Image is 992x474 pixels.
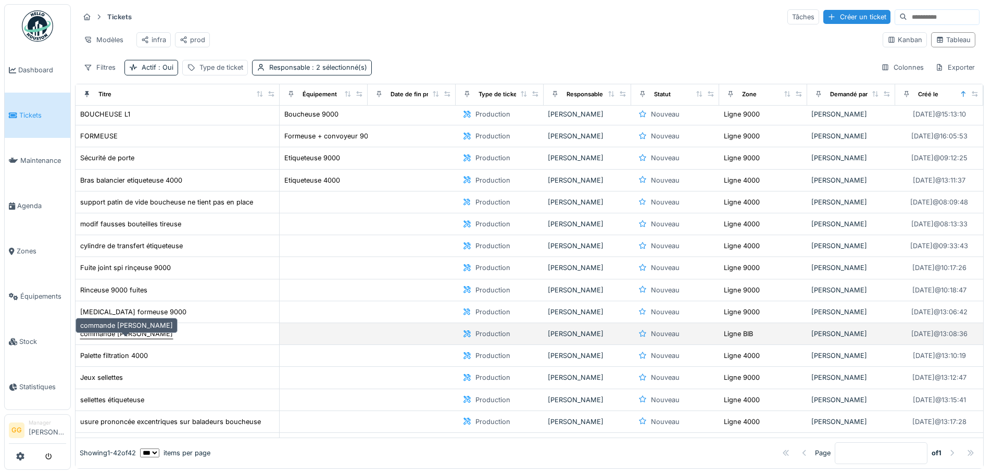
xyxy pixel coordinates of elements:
div: [PERSON_NAME] [811,175,891,185]
div: [PERSON_NAME] [548,197,627,207]
span: Maintenance [20,156,66,165]
div: [PERSON_NAME] [811,329,891,339]
div: [DATE] @ 13:15:41 [913,395,966,405]
div: [DATE] @ 13:11:37 [913,175,965,185]
div: Date de fin prévue [391,90,443,99]
div: Nouveau [651,329,680,339]
div: Showing 1 - 42 of 42 [80,448,136,458]
div: Formeuse + convoyeur 9000 [284,131,376,141]
div: [PERSON_NAME] [548,241,627,251]
div: Ligne BIB [724,329,753,339]
div: Production [475,241,510,251]
span: Zones [17,246,66,256]
div: [PERSON_NAME] [811,285,891,295]
div: Boucheuse 9000 [284,109,338,119]
img: Badge_color-CXgf-gQk.svg [22,10,53,42]
div: [PERSON_NAME] [811,417,891,427]
div: Tableau [936,35,971,45]
div: Jeux sellettes [80,373,123,382]
div: Modèles [79,32,128,47]
div: Production [475,285,510,295]
div: Ligne 4000 [724,175,760,185]
div: [DATE] @ 13:17:28 [912,417,966,427]
div: [DATE] @ 13:10:19 [913,351,966,361]
div: Etiqueteuse 9000 [284,153,340,163]
a: Maintenance [5,138,70,183]
div: commande [PERSON_NAME] [76,318,178,333]
div: [PERSON_NAME] [548,285,627,295]
a: Tickets [5,93,70,138]
div: [MEDICAL_DATA] formeuse 9000 [80,307,186,317]
div: Nouveau [651,351,680,361]
div: Tâches [787,9,819,24]
div: Production [475,197,510,207]
li: GG [9,422,24,438]
div: Colonnes [876,60,928,75]
a: Statistiques [5,364,70,409]
div: Nouveau [651,417,680,427]
div: Nouveau [651,175,680,185]
div: Nouveau [651,373,680,382]
div: [DATE] @ 09:12:25 [911,153,968,163]
div: Responsable [567,90,603,99]
div: Type de ticket [479,90,519,99]
div: usure prononcée excentriques sur baladeurs boucheuse [80,417,261,427]
div: [PERSON_NAME] [811,263,891,273]
div: Nouveau [651,109,680,119]
div: [DATE] @ 13:12:47 [912,373,966,382]
div: Nouveau [651,153,680,163]
span: Équipements [20,291,66,301]
div: [DATE] @ 13:06:42 [911,307,968,317]
div: Créé le [918,90,938,99]
div: Manager [29,419,66,427]
div: [DATE] @ 09:33:43 [910,241,968,251]
span: : 2 sélectionné(s) [310,63,367,71]
div: items per page [140,448,210,458]
div: [PERSON_NAME] [811,241,891,251]
a: Zones [5,228,70,274]
div: Production [475,263,510,273]
div: commande [PERSON_NAME] [80,329,173,339]
div: Ligne 4000 [724,417,760,427]
div: Etiqueteuse 4000 [284,175,340,185]
div: FORMEUSE [80,131,118,141]
div: sellettes étiqueteuse [80,395,144,405]
a: Dashboard [5,47,70,93]
div: [PERSON_NAME] [811,395,891,405]
strong: of 1 [932,448,941,458]
div: Ligne 4000 [724,241,760,251]
div: [PERSON_NAME] [811,197,891,207]
span: Statistiques [19,382,66,392]
div: Demandé par [830,90,868,99]
a: Stock [5,319,70,364]
div: BOUCHEUSE L1 [80,109,130,119]
div: [PERSON_NAME] [548,109,627,119]
span: Stock [19,337,66,347]
div: Nouveau [651,307,680,317]
div: Ligne 9000 [724,131,760,141]
div: prod [180,35,205,45]
div: Rinceuse 9000 fuites [80,285,147,295]
div: Actif [142,62,173,72]
div: Type de ticket [199,62,243,72]
div: Palette filtration 4000 [80,351,148,361]
div: Ligne 4000 [724,197,760,207]
strong: Tickets [103,12,136,22]
span: Agenda [17,201,66,211]
div: Ligne 9000 [724,285,760,295]
div: [PERSON_NAME] [548,219,627,229]
div: Nouveau [651,197,680,207]
div: support patin de vide boucheuse ne tient pas en place [80,197,253,207]
li: [PERSON_NAME] [29,419,66,441]
div: Ligne 4000 [724,351,760,361]
div: [PERSON_NAME] [548,417,627,427]
div: [DATE] @ 15:13:10 [913,109,966,119]
div: Production [475,131,510,141]
div: Production [475,219,510,229]
div: [PERSON_NAME] [811,219,891,229]
div: Kanban [887,35,922,45]
div: [PERSON_NAME] [811,351,891,361]
div: Production [475,395,510,405]
div: Production [475,417,510,427]
div: Production [475,175,510,185]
